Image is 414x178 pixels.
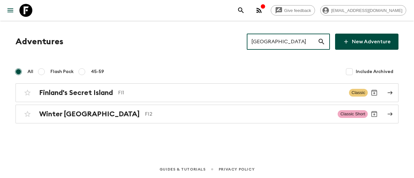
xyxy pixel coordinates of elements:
[91,68,104,75] span: 45-59
[338,110,368,118] span: Classic Short
[368,108,381,120] button: Archive
[27,68,33,75] span: All
[16,83,398,102] a: Finland's Secret IslandFI1ClassicArchive
[219,166,255,173] a: Privacy Policy
[356,68,393,75] span: Include Archived
[271,5,315,16] a: Give feedback
[159,166,206,173] a: Guides & Tutorials
[118,89,344,97] p: FI1
[320,5,406,16] div: [EMAIL_ADDRESS][DOMAIN_NAME]
[145,110,332,118] p: FI2
[16,105,398,123] a: Winter [GEOGRAPHIC_DATA]FI2Classic ShortArchive
[335,34,398,50] a: New Adventure
[328,8,406,13] span: [EMAIL_ADDRESS][DOMAIN_NAME]
[247,33,318,51] input: e.g. AR1, Argentina
[16,35,63,48] h1: Adventures
[281,8,315,13] span: Give feedback
[39,110,140,118] h2: Winter [GEOGRAPHIC_DATA]
[39,89,113,97] h2: Finland's Secret Island
[234,4,247,17] button: search adventures
[50,68,74,75] span: Flash Pack
[349,89,368,97] span: Classic
[4,4,17,17] button: menu
[368,86,381,99] button: Archive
